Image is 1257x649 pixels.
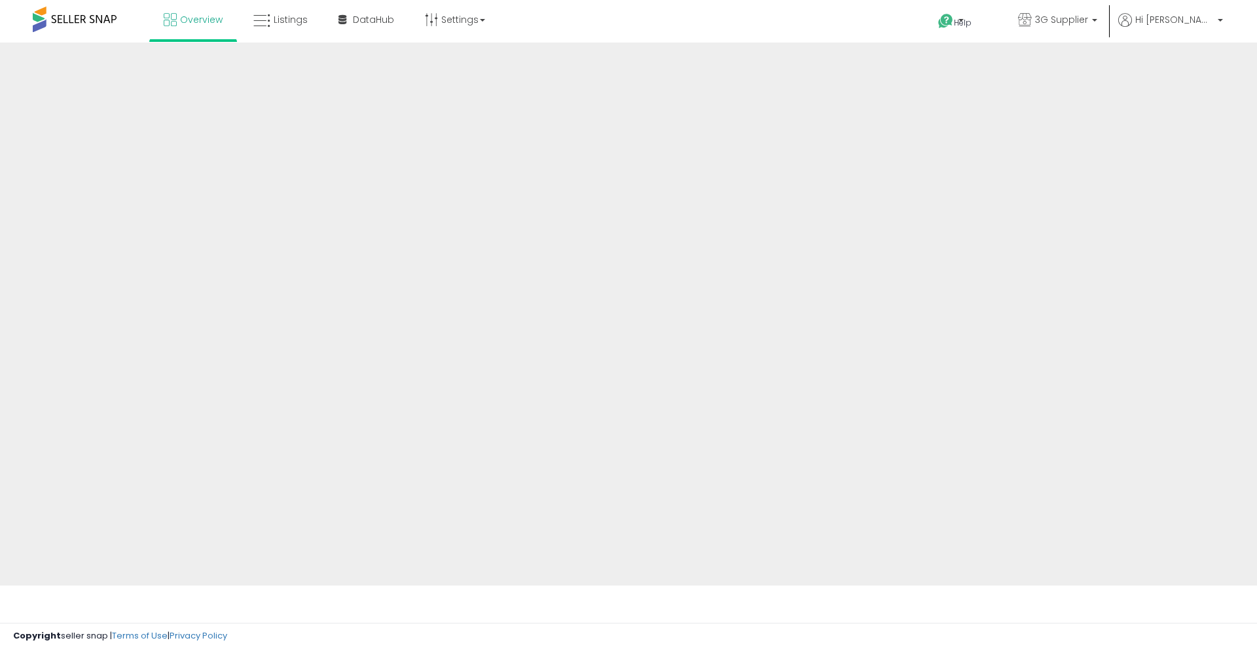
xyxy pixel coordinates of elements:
[274,13,308,26] span: Listings
[1135,13,1214,26] span: Hi [PERSON_NAME]
[180,13,223,26] span: Overview
[353,13,394,26] span: DataHub
[954,17,972,28] span: Help
[1035,13,1088,26] span: 3G Supplier
[1118,13,1223,43] a: Hi [PERSON_NAME]
[928,3,997,43] a: Help
[938,13,954,29] i: Get Help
